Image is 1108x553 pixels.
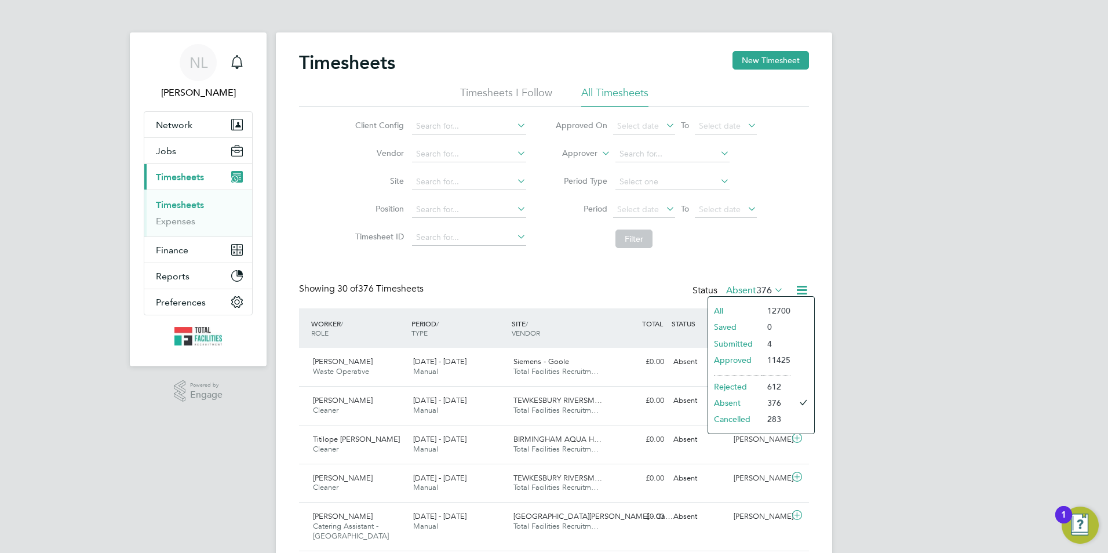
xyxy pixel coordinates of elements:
span: Select date [617,204,659,214]
span: Siemens - Goole [513,356,569,366]
div: 1 [1061,515,1066,530]
div: Absent [669,430,729,449]
span: To [677,201,692,216]
label: Absent [726,285,783,296]
span: [DATE] - [DATE] [413,356,466,366]
a: Expenses [156,216,195,227]
li: Absent [708,395,761,411]
div: STATUS [669,313,729,334]
div: Showing [299,283,426,295]
div: SITE [509,313,609,343]
nav: Main navigation [130,32,267,366]
button: New Timesheet [732,51,809,70]
div: Absent [669,352,729,372]
div: PERIOD [409,313,509,343]
input: Search for... [412,230,526,246]
div: WORKER [308,313,409,343]
img: tfrecruitment-logo-retina.png [174,327,222,345]
span: [PERSON_NAME] [313,511,373,521]
span: TOTAL [642,319,663,328]
div: £0.00 [608,352,669,372]
span: 376 Timesheets [337,283,424,294]
span: 30 of [337,283,358,294]
input: Search for... [412,202,526,218]
input: Search for... [412,146,526,162]
span: Select date [699,121,741,131]
li: Saved [708,319,761,335]
li: 4 [761,336,790,352]
span: Total Facilities Recruitm… [513,521,599,531]
span: Manual [413,482,438,492]
li: All [708,303,761,319]
span: Cleaner [313,405,338,415]
div: £0.00 [608,507,669,526]
li: All Timesheets [581,86,648,107]
span: [DATE] - [DATE] [413,473,466,483]
span: NL [189,55,207,70]
span: ROLE [311,328,329,337]
span: Catering Assistant - [GEOGRAPHIC_DATA] [313,521,389,541]
li: 11425 [761,352,790,368]
span: Total Facilities Recruitm… [513,482,599,492]
span: To [677,118,692,133]
span: [PERSON_NAME] [313,395,373,405]
div: [PERSON_NAME] [729,507,789,526]
span: Network [156,119,192,130]
div: £0.00 [608,469,669,488]
li: 376 [761,395,790,411]
span: [PERSON_NAME] [313,473,373,483]
span: TEWKESBURY RIVERSM… [513,473,602,483]
a: NL[PERSON_NAME] [144,44,253,100]
div: Absent [669,507,729,526]
li: Rejected [708,379,761,395]
span: Total Facilities Recruitm… [513,444,599,454]
li: 612 [761,379,790,395]
label: Period Type [555,176,607,186]
div: [PERSON_NAME] [729,430,789,449]
span: / [341,319,343,328]
span: / [436,319,439,328]
button: Network [144,112,252,137]
div: Status [692,283,786,299]
input: Search for... [412,174,526,190]
div: £0.00 [608,391,669,410]
button: Finance [144,237,252,263]
span: Total Facilities Recruitm… [513,405,599,415]
label: Timesheet ID [352,231,404,242]
span: Cleaner [313,444,338,454]
button: Timesheets [144,164,252,190]
label: Approved On [555,120,607,130]
span: Select date [617,121,659,131]
label: Approver [545,148,597,159]
li: Approved [708,352,761,368]
label: Client Config [352,120,404,130]
button: Filter [615,230,653,248]
button: Open Resource Center, 1 new notification [1062,507,1099,544]
span: Manual [413,444,438,454]
a: Powered byEngage [174,380,223,402]
input: Select one [615,174,730,190]
label: Period [555,203,607,214]
input: Search for... [412,118,526,134]
label: Site [352,176,404,186]
span: [GEOGRAPHIC_DATA][PERSON_NAME] - Ca… [513,511,673,521]
span: Manual [413,521,438,531]
span: Reports [156,271,189,282]
span: [PERSON_NAME] [313,356,373,366]
input: Search for... [615,146,730,162]
span: VENDOR [512,328,540,337]
div: [PERSON_NAME] [729,469,789,488]
li: 283 [761,411,790,427]
span: Manual [413,405,438,415]
span: TYPE [411,328,428,337]
span: TEWKESBURY RIVERSM… [513,395,602,405]
div: Timesheets [144,190,252,237]
button: Preferences [144,289,252,315]
div: Absent [669,469,729,488]
li: 12700 [761,303,790,319]
span: Total Facilities Recruitm… [513,366,599,376]
span: Nicola Lawrence [144,86,253,100]
h2: Timesheets [299,51,395,74]
div: Absent [669,391,729,410]
span: / [526,319,528,328]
